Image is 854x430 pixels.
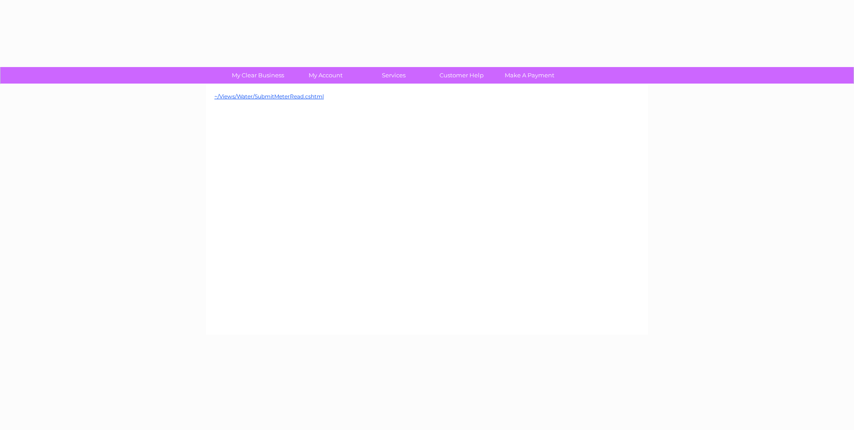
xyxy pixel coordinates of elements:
[425,67,498,84] a: Customer Help
[214,93,324,100] a: ~/Views/Water/SubmitMeterRead.cshtml
[493,67,566,84] a: Make A Payment
[289,67,363,84] a: My Account
[221,67,295,84] a: My Clear Business
[357,67,431,84] a: Services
